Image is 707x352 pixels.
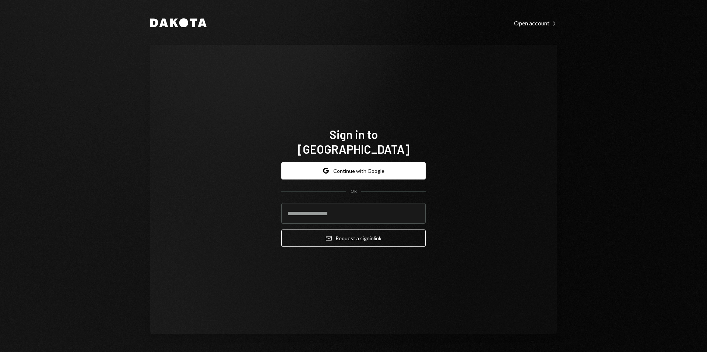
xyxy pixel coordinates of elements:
[514,19,557,27] div: Open account
[351,188,357,195] div: OR
[281,230,426,247] button: Request a signinlink
[411,209,420,218] keeper-lock: Open Keeper Popup
[281,162,426,179] button: Continue with Google
[281,127,426,156] h1: Sign in to [GEOGRAPHIC_DATA]
[514,19,557,27] a: Open account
